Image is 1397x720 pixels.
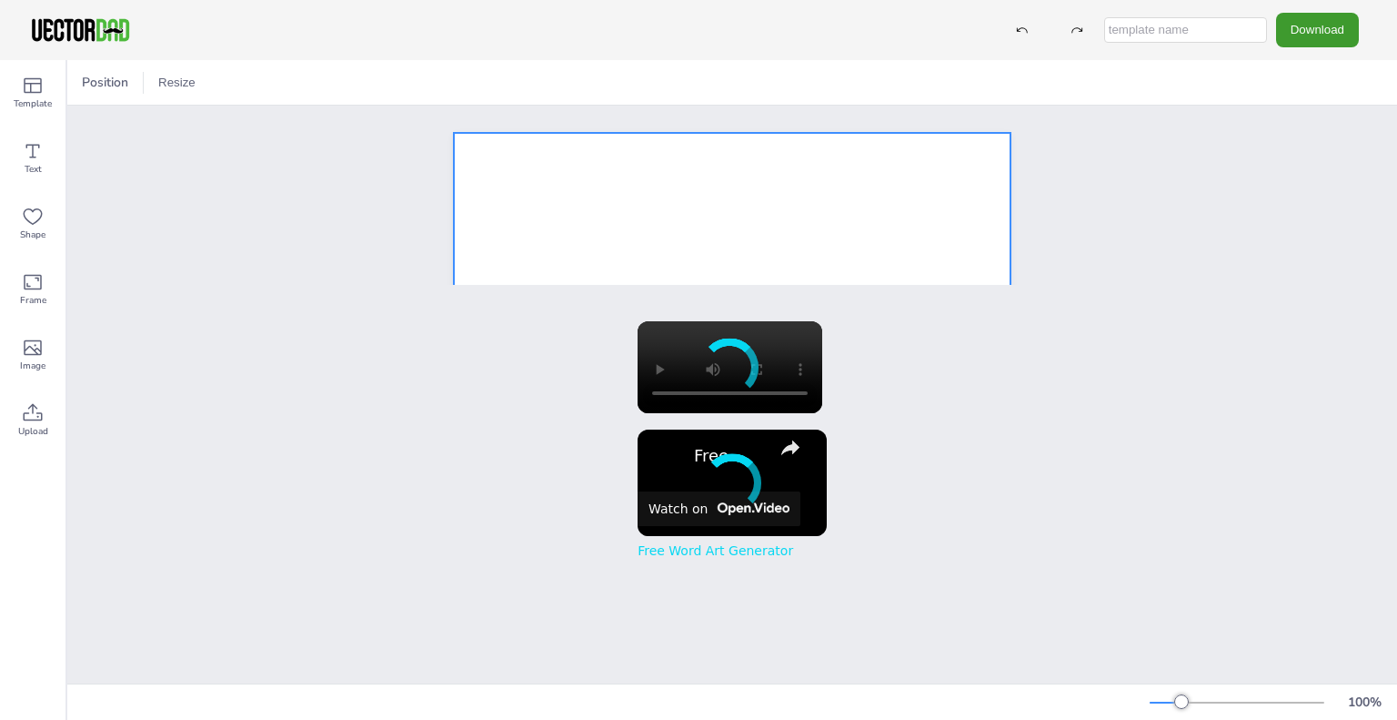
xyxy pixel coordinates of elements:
[1342,694,1386,711] div: 100 %
[638,492,800,526] a: Watch on Open.Video
[20,228,45,242] span: Shape
[151,68,203,97] button: Resize
[78,74,132,91] span: Position
[1104,17,1267,43] input: template name
[712,502,789,515] img: Video channel logo
[25,162,42,177] span: Text
[638,543,793,558] a: Free Word Art Generator
[648,441,685,477] a: channel logo
[14,96,52,111] span: Template
[774,431,807,464] button: share
[1276,13,1359,46] button: Download
[20,359,45,373] span: Image
[18,424,48,439] span: Upload
[29,16,132,44] img: VectorDad-1.png
[20,293,46,308] span: Frame
[694,446,765,465] a: Free Word Art Generator
[648,502,708,516] div: Watch on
